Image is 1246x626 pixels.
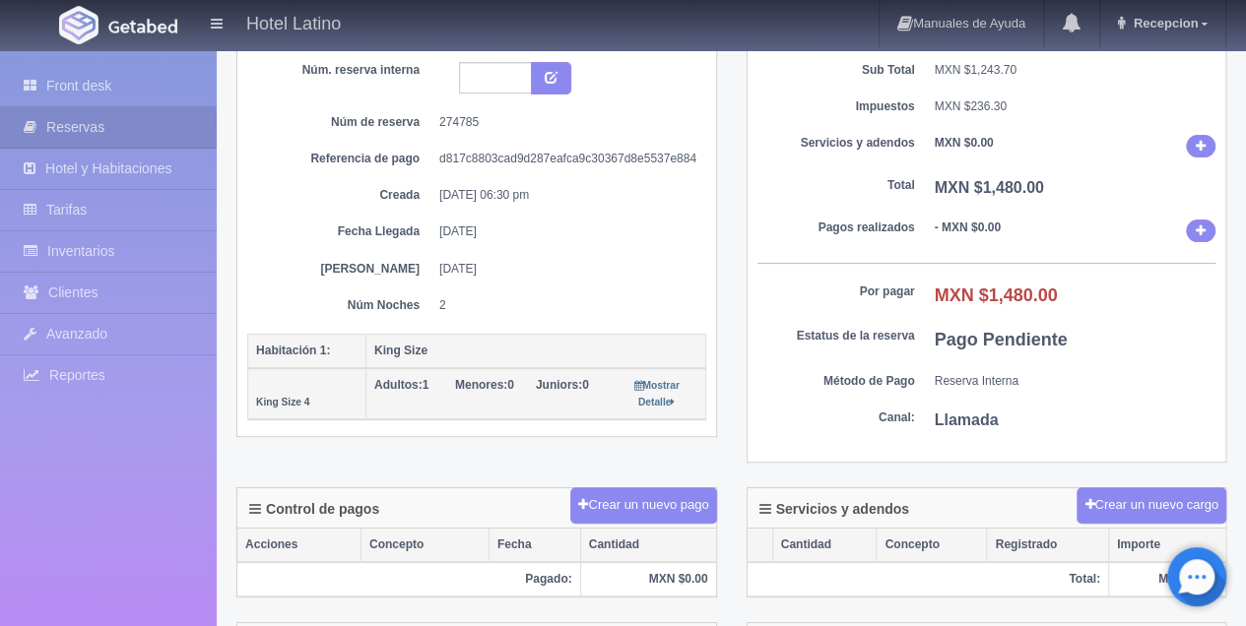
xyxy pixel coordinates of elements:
[580,529,715,562] th: Cantidad
[935,373,1216,390] dd: Reserva Interna
[439,187,691,204] dd: [DATE] 06:30 pm
[1108,562,1225,596] th: MXN $0.00
[935,98,1216,115] dd: MXN $236.30
[935,62,1216,79] dd: MXN $1,243.70
[439,297,691,314] dd: 2
[439,223,691,240] dd: [DATE]
[246,10,341,34] h4: Hotel Latino
[249,502,379,517] h4: Control de pagos
[757,98,915,115] dt: Impuestos
[757,62,915,79] dt: Sub Total
[757,283,915,300] dt: Por pagar
[374,378,428,392] span: 1
[633,380,679,407] small: Mostrar Detalle
[757,219,915,236] dt: Pagos realizados
[935,136,994,150] b: MXN $0.00
[757,177,915,194] dt: Total
[262,261,420,278] dt: [PERSON_NAME]
[262,62,420,79] dt: Núm. reserva interna
[1077,487,1226,524] button: Crear un nuevo cargo
[935,220,1001,234] b: - MXN $0.00
[772,529,877,562] th: Cantidad
[1108,529,1225,562] th: Importe
[374,378,423,392] strong: Adultos:
[256,344,330,357] b: Habitación 1:
[262,223,420,240] dt: Fecha Llegada
[262,187,420,204] dt: Creada
[580,562,715,596] th: MXN $0.00
[366,334,706,368] th: King Size
[633,378,679,408] a: Mostrar Detalle
[1129,16,1199,31] span: Recepcion
[536,378,582,392] strong: Juniors:
[489,529,580,562] th: Fecha
[59,6,98,44] img: Getabed
[757,373,915,390] dt: Método de Pago
[108,19,177,33] img: Getabed
[237,562,580,596] th: Pagado:
[536,378,589,392] span: 0
[759,502,909,517] h4: Servicios y adendos
[748,562,1109,596] th: Total:
[262,114,420,131] dt: Núm de reserva
[262,151,420,167] dt: Referencia de pago
[439,114,691,131] dd: 274785
[262,297,420,314] dt: Núm Noches
[455,378,507,392] strong: Menores:
[935,179,1044,196] b: MXN $1,480.00
[935,330,1068,349] b: Pago Pendiente
[455,378,514,392] span: 0
[439,261,691,278] dd: [DATE]
[256,397,309,407] small: King Size 4
[237,529,361,562] th: Acciones
[757,135,915,152] dt: Servicios y adendos
[935,411,999,428] b: Llamada
[757,328,915,344] dt: Estatus de la reserva
[439,151,691,167] dd: d817c8803cad9d287eafca9c30367d8e5537e884
[570,487,716,524] button: Crear un nuevo pago
[935,285,1058,305] b: MXN $1,480.00
[361,529,489,562] th: Concepto
[757,409,915,426] dt: Canal:
[987,529,1108,562] th: Registrado
[877,529,987,562] th: Concepto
